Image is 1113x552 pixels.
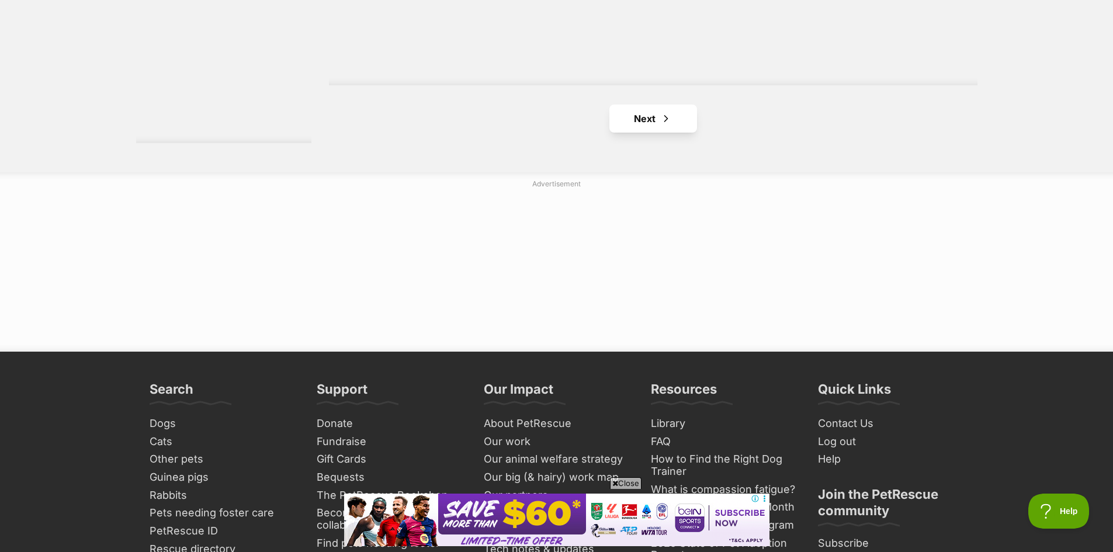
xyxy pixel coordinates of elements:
[479,487,634,505] a: Our partners
[813,415,969,433] a: Contact Us
[145,415,300,433] a: Dogs
[312,433,467,451] a: Fundraise
[1028,494,1090,529] iframe: Help Scout Beacon - Open
[145,468,300,487] a: Guinea pigs
[312,450,467,468] a: Gift Cards
[145,504,300,522] a: Pets needing foster care
[150,381,193,404] h3: Search
[610,477,642,489] span: Close
[646,415,802,433] a: Library
[312,504,467,534] a: Become a food donation collaborator
[479,433,634,451] a: Our work
[312,468,467,487] a: Bequests
[813,433,969,451] a: Log out
[145,450,300,468] a: Other pets
[609,105,697,133] a: Next page
[145,433,300,451] a: Cats
[479,415,634,433] a: About PetRescue
[484,381,553,404] h3: Our Impact
[145,522,300,540] a: PetRescue ID
[646,450,802,480] a: How to Find the Right Dog Trainer
[818,486,964,526] h3: Join the PetRescue community
[329,105,977,133] nav: Pagination
[312,415,467,433] a: Donate
[818,381,891,404] h3: Quick Links
[317,381,367,404] h3: Support
[651,381,717,404] h3: Resources
[344,494,769,546] iframe: Advertisement
[646,481,802,499] a: What is compassion fatigue?
[646,433,802,451] a: FAQ
[273,194,840,340] iframe: Advertisement
[479,450,634,468] a: Our animal welfare strategy
[813,450,969,468] a: Help
[145,487,300,505] a: Rabbits
[312,487,467,505] a: The PetRescue Bookshop
[479,468,634,487] a: Our big (& hairy) work map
